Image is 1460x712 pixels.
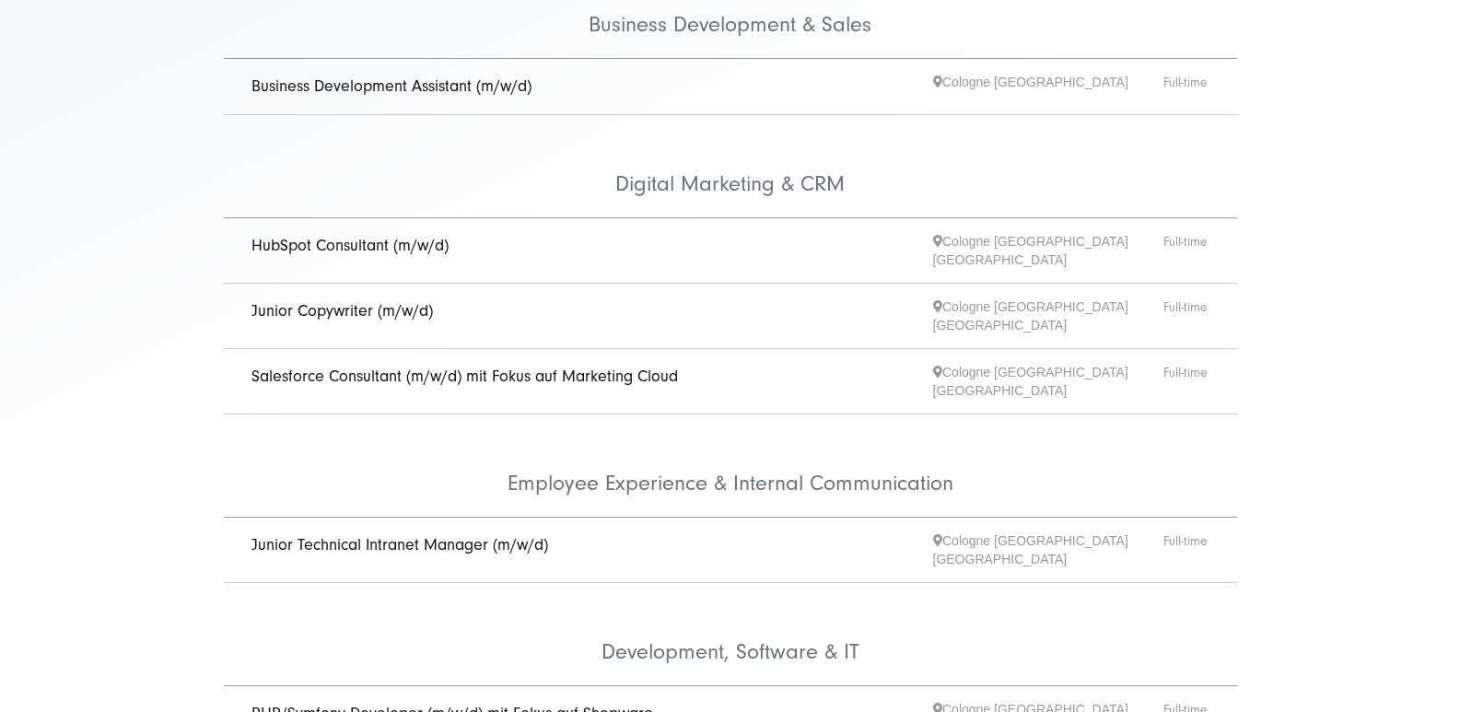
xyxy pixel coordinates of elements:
[933,73,1163,101] span: Cologne [GEOGRAPHIC_DATA]
[251,76,531,96] a: Business Development Assistant (m/w/d)
[933,232,1163,269] span: Cologne [GEOGRAPHIC_DATA] [GEOGRAPHIC_DATA]
[933,531,1163,568] span: Cologne [GEOGRAPHIC_DATA] [GEOGRAPHIC_DATA]
[1163,232,1209,269] span: Full-time
[224,115,1237,218] li: Digital Marketing & CRM
[1163,363,1209,400] span: Full-time
[251,236,449,255] a: HubSpot Consultant (m/w/d)
[224,583,1237,686] li: Development, Software & IT
[933,298,1163,334] span: Cologne [GEOGRAPHIC_DATA] [GEOGRAPHIC_DATA]
[1163,73,1209,101] span: Full-time
[251,301,433,321] a: Junior Copywriter (m/w/d)
[251,367,678,386] a: Salesforce Consultant (m/w/d) mit Fokus auf Marketing Cloud
[224,414,1237,518] li: Employee Experience & Internal Communication
[1163,531,1209,568] span: Full-time
[251,535,548,554] a: Junior Technical Intranet Manager (m/w/d)
[1163,298,1209,334] span: Full-time
[933,363,1163,400] span: Cologne [GEOGRAPHIC_DATA] [GEOGRAPHIC_DATA]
